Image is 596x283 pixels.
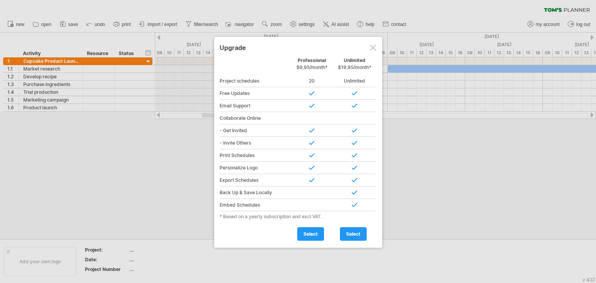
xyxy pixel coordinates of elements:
[297,227,324,241] a: select
[220,124,291,137] div: - Get Invited
[296,64,327,70] span: $9,95/month*
[220,100,291,112] div: Email Support
[291,57,333,74] div: Professional
[220,137,291,149] div: - Invite Others
[220,40,377,54] div: Upgrade
[333,57,376,74] div: Unlimited
[333,75,376,87] div: Unlimited
[220,112,291,124] div: Collaborate Online
[220,199,291,211] div: Embed Schedules
[346,231,360,237] span: select
[220,162,291,174] div: Personalize Logo
[291,75,333,87] div: 20
[303,231,318,237] span: select
[220,75,291,87] div: Project schedules
[220,149,291,162] div: Print Schedules
[340,227,367,241] a: select
[220,174,291,186] div: Export Schedules
[220,214,377,219] div: * Based on a yearly subscription and excl VAT.
[220,87,291,100] div: Free Updates
[220,186,291,199] div: Back Up & Save Locally
[338,64,371,70] span: $19,95/month*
